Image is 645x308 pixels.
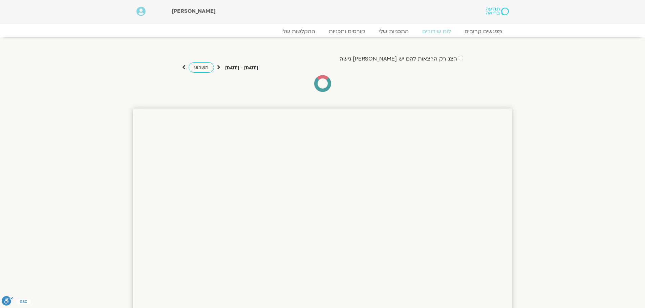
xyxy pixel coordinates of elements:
a: ההקלטות שלי [275,28,322,35]
span: השבוע [194,64,209,71]
p: [DATE] - [DATE] [225,65,258,72]
a: לוח שידורים [415,28,458,35]
a: מפגשים קרובים [458,28,509,35]
a: השבוע [189,62,214,73]
a: קורסים ותכניות [322,28,372,35]
span: [PERSON_NAME] [172,7,216,15]
nav: Menu [136,28,509,35]
a: התכניות שלי [372,28,415,35]
label: הצג רק הרצאות להם יש [PERSON_NAME] גישה [340,56,457,62]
